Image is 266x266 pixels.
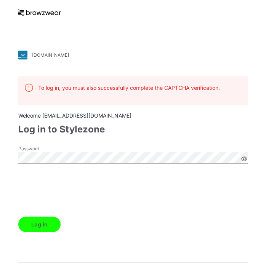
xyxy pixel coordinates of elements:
[32,52,69,58] div: [DOMAIN_NAME]
[18,50,248,59] a: [DOMAIN_NAME]
[18,145,72,152] label: Password
[38,83,220,91] p: To log in, you must also successfully complete the CAPTCHA verification.
[18,10,61,16] img: browzwear-logo.e42bd6dac1945053ebaf764b6aa21510.svg
[24,83,34,92] img: alert.76a3ded3c87c6ed799a365e1fca291d4.svg
[18,217,61,232] button: Log in
[18,111,248,119] div: Welcome [EMAIL_ADDRESS][DOMAIN_NAME]
[18,122,248,136] div: Log in to Stylezone
[18,175,134,204] iframe: reCAPTCHA
[18,50,27,59] img: stylezone-logo.562084cfcfab977791bfbf7441f1a819.svg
